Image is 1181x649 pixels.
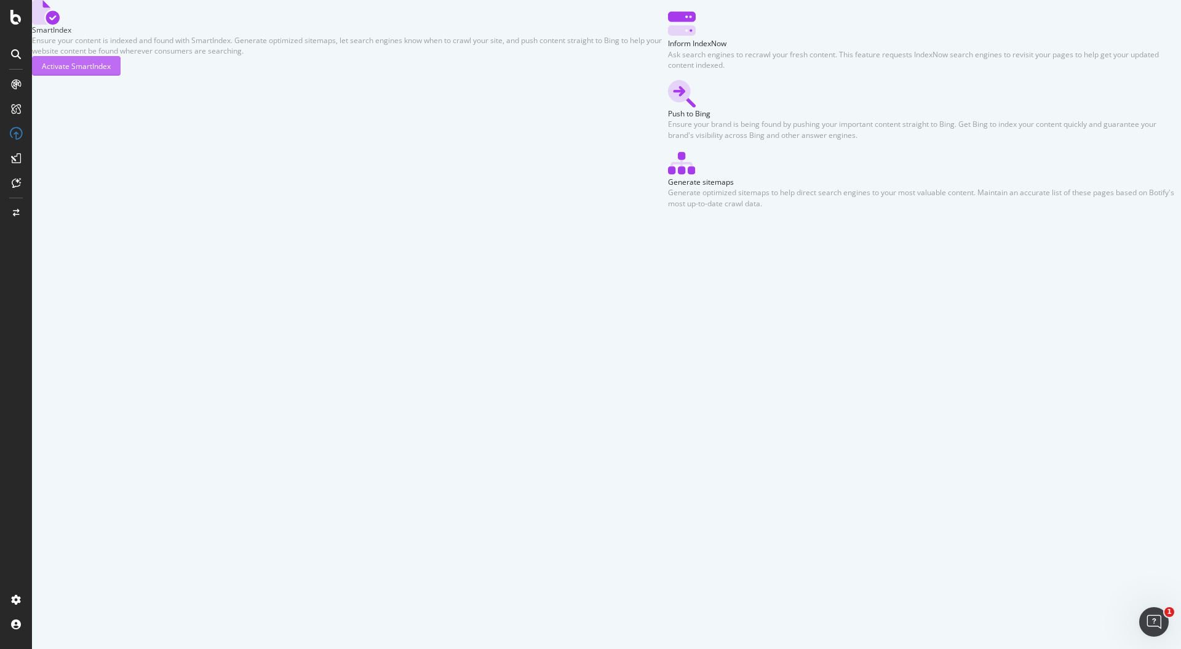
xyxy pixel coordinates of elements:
div: Push to Bing [668,108,1181,119]
div: SmartIndex [32,25,668,35]
div: Ensure your brand is being found by pushing your important content straight to Bing. Get Bing to ... [668,119,1181,140]
button: Activate SmartIndex [32,56,121,76]
div: Generate optimized sitemaps to help direct search engines to your most valuable content. Maintain... [668,187,1181,208]
div: Activate SmartIndex [42,61,111,71]
span: 1 [1164,607,1174,617]
div: Inform IndexNow [668,38,1181,49]
div: Ensure your content is indexed and found with SmartIndex. Generate optimized sitemaps, let search... [32,35,668,56]
img: Push to Bing [668,80,696,108]
img: Inform IndexNow [668,10,696,38]
iframe: Intercom live chat [1139,607,1169,637]
img: Generate sitemaps [668,150,696,177]
div: Generate sitemaps [668,177,1181,187]
div: Ask search engines to recrawl your fresh content. This feature requests IndexNow search engines t... [668,49,1181,70]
